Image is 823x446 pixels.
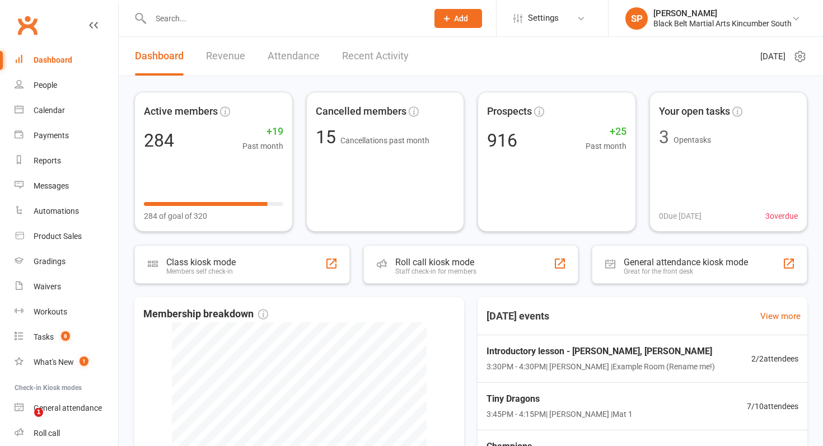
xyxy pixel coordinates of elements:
div: Reports [34,156,61,165]
div: 3 [659,128,669,146]
div: Members self check-in [166,267,236,275]
span: Membership breakdown [143,306,268,322]
span: Tiny Dragons [487,392,633,406]
a: Attendance [268,37,320,76]
div: What's New [34,358,74,367]
div: Waivers [34,282,61,291]
div: Automations [34,206,79,215]
a: Dashboard [135,37,184,76]
span: Cancellations past month [340,136,429,145]
span: 15 [316,126,340,148]
h3: [DATE] events [478,306,558,326]
button: Add [434,9,482,28]
a: Clubworx [13,11,41,39]
a: People [15,73,118,98]
span: Active members [144,104,218,120]
a: Recent Activity [342,37,409,76]
span: Your open tasks [659,104,730,120]
span: +25 [586,124,626,140]
div: Roll call [34,429,60,438]
a: View more [760,309,801,323]
span: 8 [61,331,70,341]
div: Great for the front desk [624,267,748,275]
span: Past month [586,140,626,152]
a: What's New1 [15,350,118,375]
span: Prospects [487,104,532,120]
span: Introductory lesson - [PERSON_NAME], [PERSON_NAME] [487,344,715,359]
a: General attendance kiosk mode [15,396,118,421]
div: Class kiosk mode [166,257,236,267]
div: 916 [487,132,517,149]
div: Tasks [34,332,54,341]
span: 1 [34,408,43,417]
span: Cancelled members [316,104,406,120]
span: +19 [242,124,283,140]
span: 3:45PM - 4:15PM | [PERSON_NAME] | Mat 1 [487,408,633,420]
div: Staff check-in for members [395,267,476,275]
span: 284 of goal of 320 [144,210,207,222]
a: Reports [15,148,118,173]
a: Calendar [15,98,118,123]
span: Past month [242,140,283,152]
span: Settings [528,6,559,31]
a: Workouts [15,299,118,325]
div: People [34,81,57,90]
div: Calendar [34,106,65,115]
div: General attendance kiosk mode [624,257,748,267]
input: Search... [147,11,420,26]
span: 2 / 2 attendees [751,353,798,365]
div: Gradings [34,257,66,266]
span: 3:30PM - 4:30PM | [PERSON_NAME] | Example Room (Rename me!) [487,360,715,373]
a: Waivers [15,274,118,299]
div: SP [625,7,648,30]
a: Messages [15,173,118,199]
div: 284 [144,132,174,149]
span: 7 / 10 attendees [747,400,798,412]
div: Workouts [34,307,67,316]
a: Roll call [15,421,118,446]
span: 0 Due [DATE] [659,210,702,222]
a: Gradings [15,249,118,274]
iframe: Intercom live chat [11,408,38,435]
a: Dashboard [15,48,118,73]
div: General attendance [34,403,102,412]
a: Payments [15,123,118,148]
div: [PERSON_NAME] [653,8,792,18]
div: Dashboard [34,55,72,64]
a: Automations [15,199,118,224]
span: 1 [80,356,88,366]
a: Revenue [206,37,245,76]
span: Add [454,14,468,23]
div: Roll call kiosk mode [395,257,476,267]
span: Open tasks [674,135,711,144]
a: Product Sales [15,224,118,249]
a: Tasks 8 [15,325,118,350]
div: Payments [34,131,69,140]
span: [DATE] [760,50,785,63]
span: 3 overdue [765,210,798,222]
div: Messages [34,181,69,190]
div: Black Belt Martial Arts Kincumber South [653,18,792,29]
div: Product Sales [34,232,82,241]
